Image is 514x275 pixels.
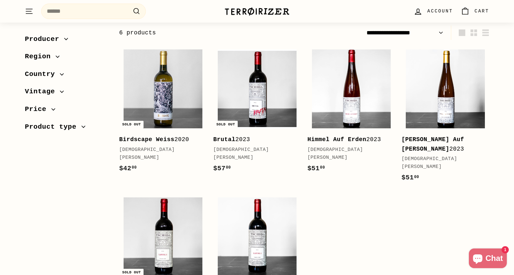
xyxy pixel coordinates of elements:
[307,165,325,172] span: $51
[474,8,489,15] span: Cart
[213,136,235,143] b: Brutal
[213,135,294,144] div: 2023
[214,121,238,128] div: Sold out
[25,34,64,45] span: Producer
[132,165,137,170] sup: 00
[119,135,200,144] div: 2020
[25,69,60,80] span: Country
[25,121,81,133] span: Product type
[119,146,200,162] div: [DEMOGRAPHIC_DATA][PERSON_NAME]
[119,28,304,38] div: 6 products
[402,45,489,190] a: [PERSON_NAME] Auf [PERSON_NAME]2023[DEMOGRAPHIC_DATA][PERSON_NAME]
[402,174,419,181] span: $51
[25,85,109,102] button: Vintage
[467,248,509,270] inbox-online-store-chat: Shopify online store chat
[320,165,325,170] sup: 00
[120,121,144,128] div: Sold out
[226,165,231,170] sup: 00
[25,86,60,98] span: Vintage
[25,32,109,50] button: Producer
[25,51,56,63] span: Region
[307,136,366,143] b: Himmel Auf Erden
[402,136,464,152] b: [PERSON_NAME] Auf [PERSON_NAME]
[414,175,419,179] sup: 00
[213,146,294,162] div: [DEMOGRAPHIC_DATA][PERSON_NAME]
[25,120,109,137] button: Product type
[402,155,483,171] div: [DEMOGRAPHIC_DATA][PERSON_NAME]
[410,2,457,21] a: Account
[307,146,388,162] div: [DEMOGRAPHIC_DATA][PERSON_NAME]
[25,102,109,120] button: Price
[119,45,207,180] a: Sold out Birdscape Weiss2020[DEMOGRAPHIC_DATA][PERSON_NAME]
[213,165,231,172] span: $57
[427,8,453,15] span: Account
[119,165,137,172] span: $42
[402,135,483,154] div: 2023
[25,50,109,67] button: Region
[307,135,388,144] div: 2023
[457,2,493,21] a: Cart
[213,45,301,180] a: Sold out Brutal2023[DEMOGRAPHIC_DATA][PERSON_NAME]
[307,45,395,180] a: Himmel Auf Erden2023[DEMOGRAPHIC_DATA][PERSON_NAME]
[25,104,51,115] span: Price
[119,136,174,143] b: Birdscape Weiss
[25,67,109,85] button: Country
